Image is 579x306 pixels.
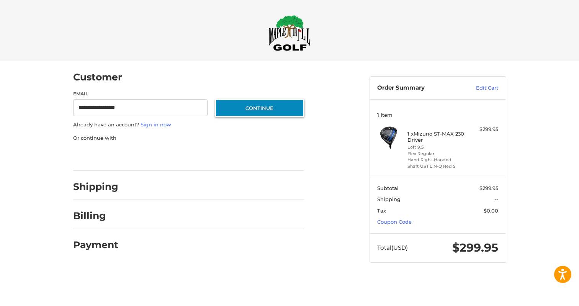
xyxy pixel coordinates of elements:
[407,163,466,170] li: Shaft UST LIN-Q Red 5
[73,134,304,142] p: Or continue with
[377,219,412,225] a: Coupon Code
[73,71,122,83] h2: Customer
[479,185,498,191] span: $299.95
[73,181,118,193] h2: Shipping
[407,144,466,151] li: Loft 9.5
[70,149,128,163] iframe: PayPal-paypal
[377,112,498,118] h3: 1 Item
[73,90,208,97] label: Email
[452,241,498,255] span: $299.95
[136,149,193,163] iframe: PayPal-paylater
[407,157,466,163] li: Hand Right-Handed
[494,196,498,202] span: --
[377,196,401,202] span: Shipping
[268,15,311,51] img: Maple Hill Golf
[73,121,304,129] p: Already have an account?
[200,149,258,163] iframe: PayPal-venmo
[484,208,498,214] span: $0.00
[377,185,399,191] span: Subtotal
[141,121,171,128] a: Sign in now
[460,84,498,92] a: Edit Cart
[468,126,498,133] div: $299.95
[377,208,386,214] span: Tax
[516,285,579,306] iframe: Google Customer Reviews
[215,99,304,117] button: Continue
[73,239,118,251] h2: Payment
[407,151,466,157] li: Flex Regular
[377,84,460,92] h3: Order Summary
[377,244,408,251] span: Total (USD)
[73,210,118,222] h2: Billing
[407,131,466,143] h4: 1 x Mizuno ST-MAX 230 Driver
